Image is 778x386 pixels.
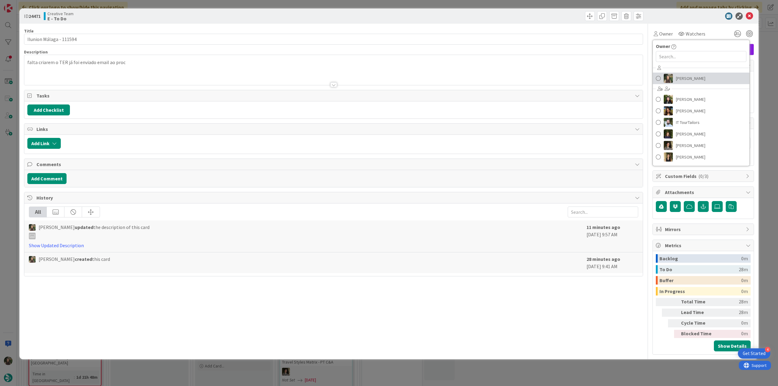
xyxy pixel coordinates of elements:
[659,276,741,285] div: Buffer
[659,254,741,263] div: Backlog
[39,255,110,263] span: [PERSON_NAME] this card
[27,173,67,184] button: Add Comment
[717,309,748,317] div: 28m
[698,173,708,179] span: ( 0/3 )
[717,298,748,306] div: 28m
[659,30,673,37] span: Owner
[36,194,632,201] span: History
[714,340,751,351] button: Show Details
[36,92,632,99] span: Tasks
[664,129,673,138] img: MC
[665,242,743,249] span: Metrics
[664,152,673,162] img: SP
[653,73,749,84] a: IG[PERSON_NAME]
[587,256,620,262] b: 28 minutes ago
[653,140,749,151] a: MS[PERSON_NAME]
[765,347,770,352] div: 4
[665,226,743,233] span: Mirrors
[29,224,36,231] img: IG
[653,128,749,140] a: MC[PERSON_NAME]
[659,265,739,274] div: To Do
[27,59,640,66] p: falta criarem o TER já foi enviado email ao proc
[656,51,746,62] input: Search...
[24,12,41,20] span: ID
[29,256,36,263] img: IG
[676,152,705,162] span: [PERSON_NAME]
[717,319,748,327] div: 0m
[664,118,673,127] img: IT
[665,189,743,196] span: Attachments
[653,151,749,163] a: SP[PERSON_NAME]
[29,13,41,19] b: 24471
[36,125,632,133] span: Links
[24,34,643,45] input: type card name here...
[587,255,638,270] div: [DATE] 9:41 AM
[664,74,673,83] img: IG
[676,118,700,127] span: IT TourTailors
[47,16,74,21] b: E - To Do
[739,265,748,274] div: 28m
[717,330,748,338] div: 0m
[681,298,714,306] div: Total Time
[686,30,705,37] span: Watchers
[29,242,84,248] a: Show Updated Description
[665,173,743,180] span: Custom Fields
[681,309,714,317] div: Lead Time
[741,287,748,295] div: 0m
[29,207,47,217] div: All
[75,224,93,230] b: updated
[676,141,705,150] span: [PERSON_NAME]
[664,95,673,104] img: BC
[653,117,749,128] a: ITIT TourTailors
[743,350,766,357] div: Get Started
[47,11,74,16] span: Creative Team
[676,95,705,104] span: [PERSON_NAME]
[39,224,150,239] span: [PERSON_NAME] the description of this card
[659,287,741,295] div: In Progress
[568,207,638,217] input: Search...
[664,141,673,150] img: MS
[656,43,670,50] span: Owner
[741,276,748,285] div: 0m
[738,348,770,359] div: Open Get Started checklist, remaining modules: 4
[681,330,714,338] div: Blocked Time
[75,256,92,262] b: created
[676,129,705,138] span: [PERSON_NAME]
[681,319,714,327] div: Cycle Time
[653,94,749,105] a: BC[PERSON_NAME]
[24,49,48,55] span: Description
[653,105,749,117] a: DR[PERSON_NAME]
[587,224,620,230] b: 11 minutes ago
[676,74,705,83] span: [PERSON_NAME]
[587,224,638,249] div: [DATE] 9:57 AM
[27,138,61,149] button: Add Link
[13,1,28,8] span: Support
[664,106,673,115] img: DR
[27,104,70,115] button: Add Checklist
[676,106,705,115] span: [PERSON_NAME]
[36,161,632,168] span: Comments
[24,28,34,34] label: Title
[741,254,748,263] div: 0m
